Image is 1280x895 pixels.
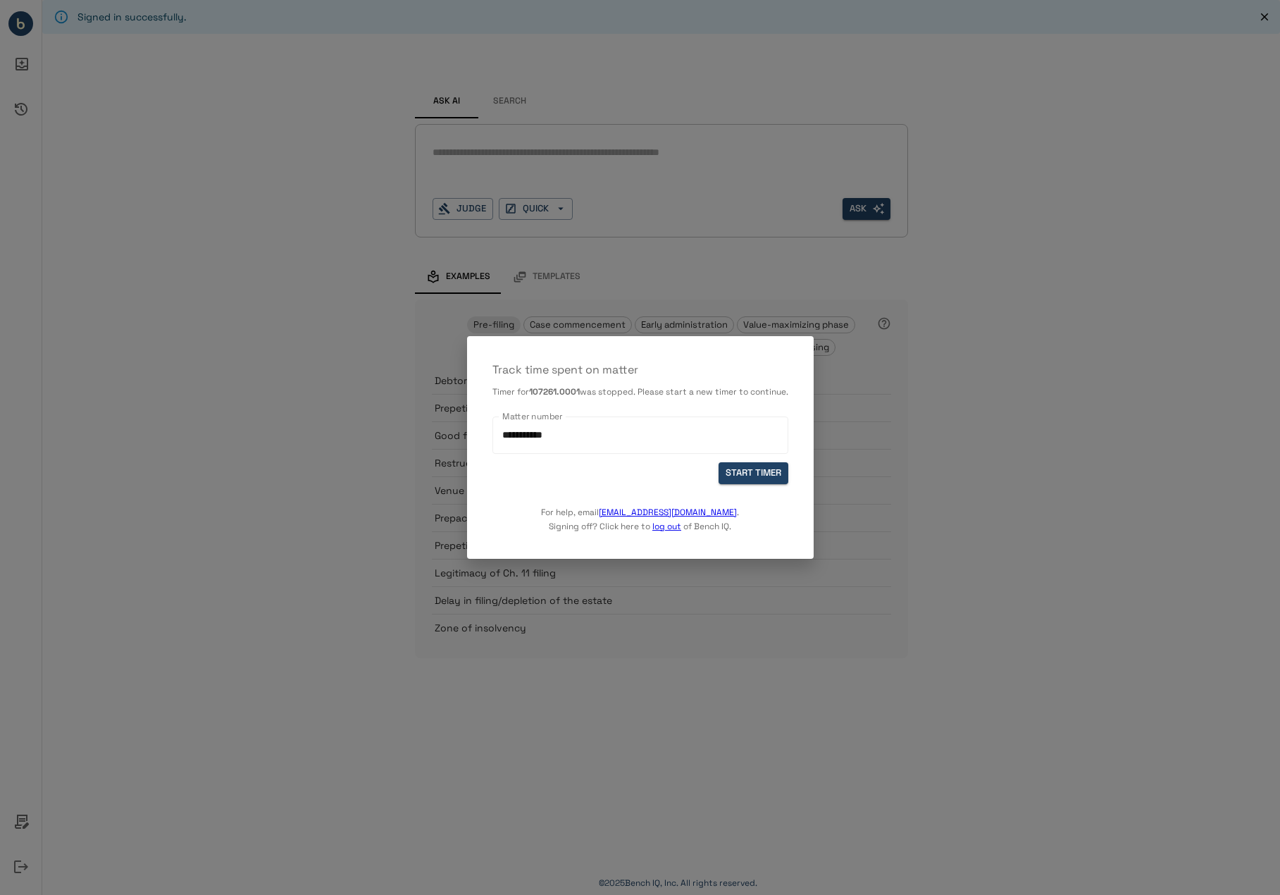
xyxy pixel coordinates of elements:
[492,386,529,397] span: Timer for
[541,484,739,533] p: For help, email . Signing off? Click here to of Bench IQ.
[580,386,788,397] span: was stopped. Please start a new timer to continue.
[502,410,563,422] label: Matter number
[652,521,681,532] a: log out
[492,362,788,378] p: Track time spent on matter
[529,386,580,397] b: 107261.0001
[719,462,788,484] button: START TIMER
[599,507,737,518] a: [EMAIL_ADDRESS][DOMAIN_NAME]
